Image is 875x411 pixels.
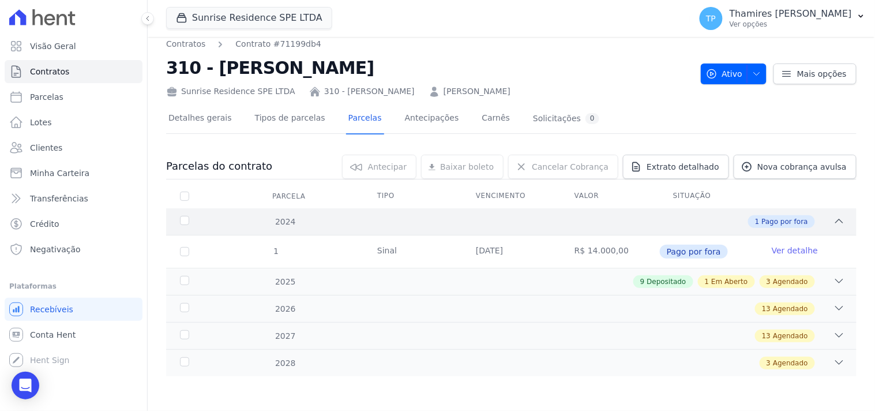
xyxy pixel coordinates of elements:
th: Situação [659,184,758,208]
span: Em Aberto [711,277,748,287]
a: Mais opções [773,63,857,84]
h3: Parcelas do contrato [166,159,272,173]
td: R$ 14.000,00 [561,236,659,268]
th: Tipo [363,184,462,208]
a: Recebíveis [5,298,142,321]
h2: 310 - [PERSON_NAME] [166,55,692,81]
span: 1 [705,277,709,287]
span: Pago por fora [660,245,728,259]
a: Contratos [5,60,142,83]
span: Conta Hent [30,329,76,341]
span: Crédito [30,218,59,230]
a: Carnês [479,104,512,134]
span: Agendado [773,358,808,368]
a: Extrato detalhado [623,155,729,179]
button: TP Thamires [PERSON_NAME] Ver opções [690,2,875,35]
span: Pago por fora [762,216,808,227]
span: Agendado [773,331,808,341]
div: Parcela [258,185,320,208]
th: Vencimento [462,184,561,208]
a: Negativação [5,238,142,261]
th: Valor [561,184,659,208]
p: Thamires [PERSON_NAME] [730,8,852,20]
span: 3 [767,358,771,368]
span: Negativação [30,244,81,255]
span: Visão Geral [30,40,76,52]
div: Plataformas [9,279,138,293]
span: Agendado [773,277,808,287]
div: Solicitações [533,113,599,124]
input: Só é possível selecionar pagamentos em aberto [180,247,189,256]
span: Ativo [706,63,743,84]
p: Ver opções [730,20,852,29]
td: [DATE] [462,236,561,268]
a: Visão Geral [5,35,142,58]
span: Depositado [647,277,686,287]
span: Extrato detalhado [647,161,719,173]
a: Parcelas [5,85,142,109]
span: 13 [762,304,771,314]
span: 1 [272,246,279,256]
a: Contratos [166,38,205,50]
a: Conta Hent [5,323,142,346]
button: Sunrise Residence SPE LTDA [166,7,332,29]
a: Antecipações [403,104,461,134]
a: Nova cobrança avulsa [734,155,857,179]
span: Contratos [30,66,69,77]
span: 13 [762,331,771,341]
a: Detalhes gerais [166,104,234,134]
nav: Breadcrumb [166,38,692,50]
span: Transferências [30,193,88,204]
span: Mais opções [797,68,847,80]
span: TP [706,14,716,23]
a: Minha Carteira [5,162,142,185]
span: Nova cobrança avulsa [757,161,847,173]
span: 3 [767,277,771,287]
a: [PERSON_NAME] [444,85,510,98]
nav: Breadcrumb [166,38,321,50]
a: Parcelas [346,104,384,134]
a: 310 - [PERSON_NAME] [324,85,415,98]
a: Solicitações0 [531,104,602,134]
td: Sinal [363,236,462,268]
a: Tipos de parcelas [253,104,328,134]
span: Parcelas [30,91,63,103]
a: Crédito [5,212,142,236]
div: Sunrise Residence SPE LTDA [166,85,295,98]
span: Recebíveis [30,304,73,315]
span: Minha Carteira [30,167,89,179]
div: 0 [585,113,599,124]
a: Ver detalhe [772,245,818,256]
span: 9 [640,277,645,287]
a: Transferências [5,187,142,210]
a: Contrato #71199db4 [235,38,321,50]
a: Lotes [5,111,142,134]
a: Clientes [5,136,142,159]
span: Lotes [30,117,52,128]
div: Open Intercom Messenger [12,372,39,399]
span: Clientes [30,142,62,154]
span: 1 [755,216,760,227]
span: Agendado [773,304,808,314]
button: Ativo [701,63,767,84]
